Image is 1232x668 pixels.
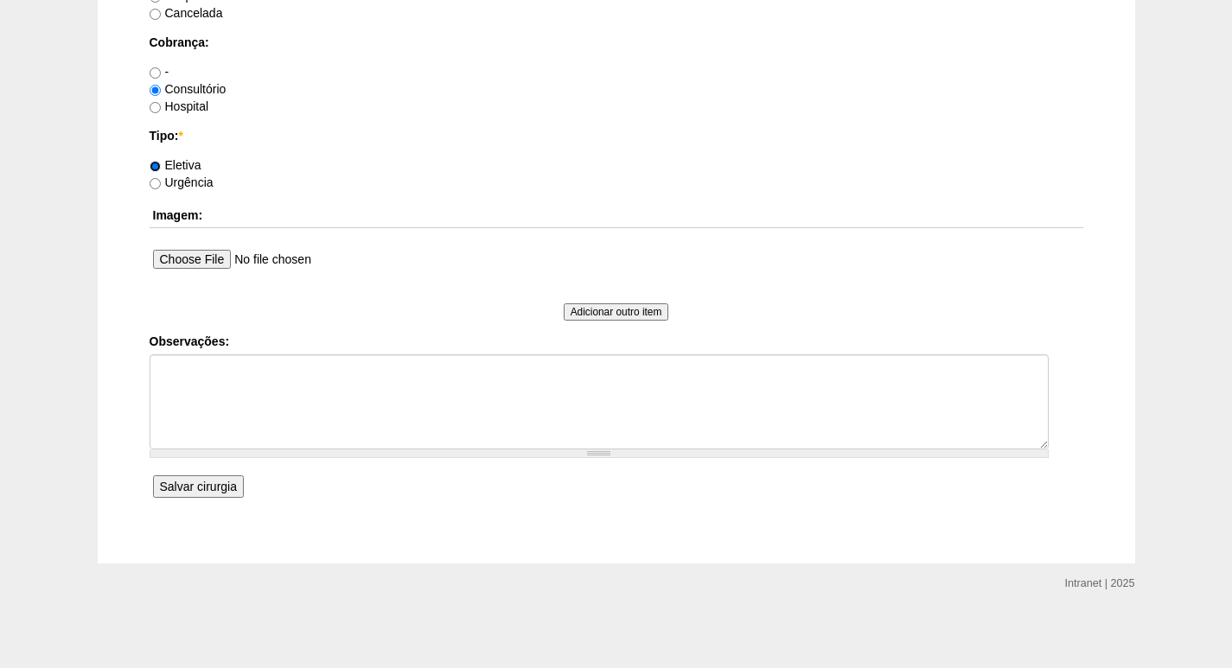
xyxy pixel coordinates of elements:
[150,158,201,172] label: Eletiva
[150,82,227,96] label: Consultório
[178,129,182,143] span: Este campo é obrigatório.
[150,34,1083,51] label: Cobrança:
[150,6,223,20] label: Cancelada
[150,203,1083,228] th: Imagem:
[150,9,161,20] input: Cancelada
[150,65,169,79] label: -
[150,161,161,172] input: Eletiva
[150,85,161,96] input: Consultório
[150,127,1083,144] label: Tipo:
[564,303,669,321] input: Adicionar outro item
[150,102,161,113] input: Hospital
[150,178,161,189] input: Urgência
[153,475,244,498] input: Salvar cirurgia
[150,333,1083,350] label: Observações:
[150,67,161,79] input: -
[150,175,214,189] label: Urgência
[1065,575,1135,592] div: Intranet | 2025
[150,99,209,113] label: Hospital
